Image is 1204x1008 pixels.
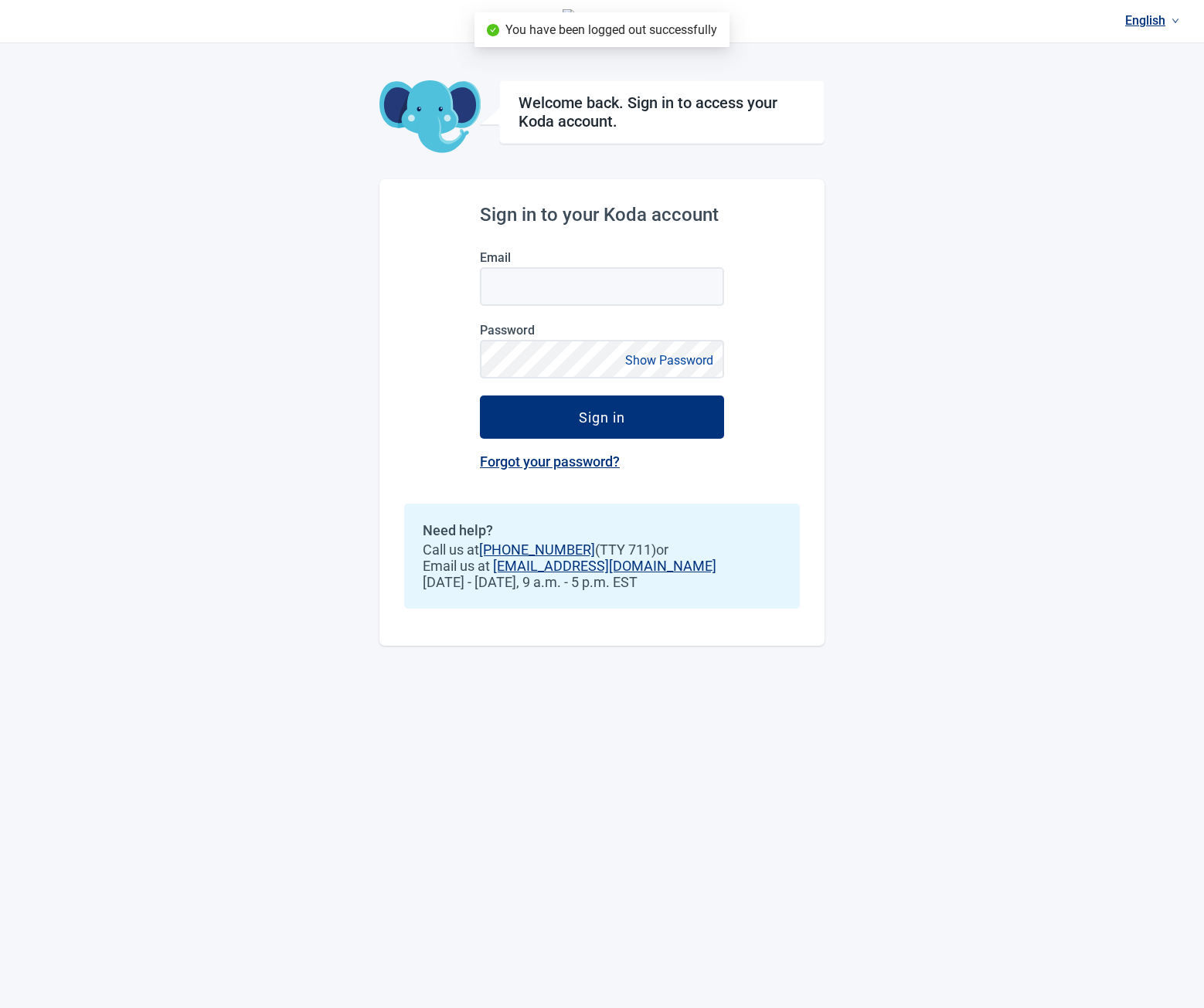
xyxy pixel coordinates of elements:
span: Call us at (TTY 711) or [423,541,781,558]
img: Koda Elephant [379,80,481,154]
span: You have been logged out successfully [505,22,717,37]
span: [DATE] - [DATE], 9 a.m. - 5 p.m. EST [423,574,781,590]
img: Koda Health [563,9,642,34]
h2: Need help? [423,522,781,538]
h2: Sign in to your Koda account [480,204,724,226]
a: [PHONE_NUMBER] [479,541,595,558]
a: [EMAIL_ADDRESS][DOMAIN_NAME] [493,558,716,574]
span: Email us at [423,558,781,574]
label: Password [480,323,724,338]
main: Main content [379,43,825,646]
div: Sign in [579,409,625,425]
span: down [1172,17,1179,25]
h1: Welcome back. Sign in to access your Koda account. [519,93,805,131]
label: Email [480,250,724,265]
button: Show Password [621,350,718,371]
span: check-circle [487,24,499,36]
button: Sign in [480,395,724,439]
a: Current language: English [1119,8,1185,33]
a: Forgot your password? [480,453,620,470]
